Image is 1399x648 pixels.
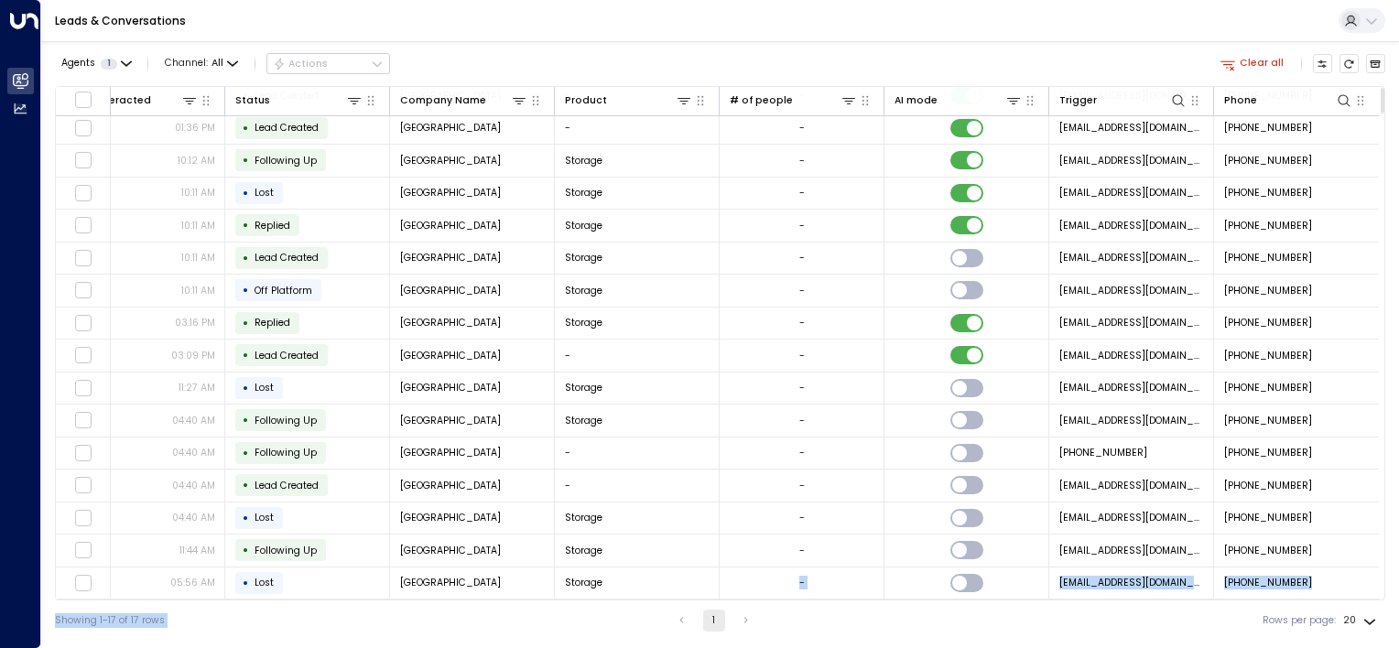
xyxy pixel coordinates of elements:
[172,479,215,492] p: 04:40 AM
[74,542,92,559] span: Toggle select row
[1224,349,1312,362] span: +447777777777
[1059,251,1204,265] span: leads@space-station.co.uk
[74,91,92,108] span: Toggle select all
[400,414,501,427] span: Space Station
[400,154,501,167] span: Space Station
[565,414,602,427] span: Storage
[1059,381,1204,394] span: leads@space-station.co.uk
[74,119,92,136] span: Toggle select row
[1059,92,1188,109] div: Trigger
[400,381,501,394] span: Space Station
[400,544,501,557] span: Space Station
[181,251,215,265] p: 10:11 AM
[74,282,92,299] span: Toggle select row
[1059,446,1147,459] span: +441753770707
[61,59,95,69] span: Agents
[1224,544,1312,557] span: +447777777777
[243,278,249,302] div: •
[799,251,805,265] div: -
[799,121,805,135] div: -
[555,437,720,470] td: -
[255,251,319,265] span: Lead Created
[74,347,92,364] span: Toggle select row
[255,511,274,524] span: Lost
[400,511,501,524] span: Space Station
[1224,479,1312,492] span: +447777777777
[1224,186,1312,200] span: +447777777777
[1059,121,1204,135] span: leads@space-station.co.uk
[74,314,92,331] span: Toggle select row
[266,53,390,75] button: Actions
[243,473,249,497] div: •
[255,154,317,167] span: Following Up
[1366,54,1386,74] button: Archived Leads
[555,470,720,502] td: -
[400,92,528,109] div: Company Name
[1059,154,1204,167] span: leads@space-station.co.uk
[1224,92,1257,109] div: Phone
[1224,576,1312,589] span: +447777777777
[1224,381,1312,394] span: +447777777777
[799,186,805,200] div: -
[243,148,249,172] div: •
[799,316,805,329] div: -
[1224,251,1312,265] span: +447777777777
[565,219,602,232] span: Storage
[55,613,165,628] div: Showing 1-17 of 17 rows
[243,116,249,140] div: •
[255,414,317,427] span: Following Up
[273,58,329,70] div: Actions
[799,381,805,394] div: -
[235,92,363,109] div: Status
[799,479,805,492] div: -
[243,311,249,335] div: •
[565,92,693,109] div: Product
[1224,446,1312,459] span: +447777777777
[243,538,249,562] div: •
[255,316,290,329] span: Replied
[211,58,223,69] span: All
[1313,54,1333,74] button: Customize
[799,284,805,297] div: -
[799,154,805,167] div: -
[172,446,215,459] p: 04:40 AM
[243,408,249,432] div: •
[1059,186,1204,200] span: leads@space-station.co.uk
[179,381,215,394] p: 11:27 AM
[1224,219,1312,232] span: +447777777777
[181,186,215,200] p: 10:11 AM
[235,92,270,109] div: Status
[1059,349,1204,362] span: leads@space-station.co.uk
[255,446,317,459] span: Following Up
[1224,92,1353,109] div: Phone
[400,316,501,329] span: Space Station
[565,576,602,589] span: Storage
[55,54,136,73] button: Agents1
[74,444,92,461] span: Toggle select row
[74,217,92,234] span: Toggle select row
[565,284,602,297] span: Storage
[243,343,249,367] div: •
[179,544,215,557] p: 11:44 AM
[400,576,501,589] span: Space Station
[799,414,805,427] div: -
[74,379,92,396] span: Toggle select row
[1059,414,1204,427] span: leads@space-station.co.uk
[74,152,92,169] span: Toggle select row
[555,340,720,372] td: -
[172,414,215,427] p: 04:40 AM
[74,574,92,591] span: Toggle select row
[255,576,274,589] span: Lost
[1059,576,1204,589] span: leads@space-station.co.uk
[74,249,92,266] span: Toggle select row
[74,477,92,494] span: Toggle select row
[400,121,501,135] span: Space Station
[400,186,501,200] span: Space Station
[1224,316,1312,329] span: +447777777777
[74,509,92,526] span: Toggle select row
[703,610,725,632] button: page 1
[159,54,244,73] button: Channel:All
[400,251,501,265] span: Space Station
[243,571,249,595] div: •
[730,92,858,109] div: # of people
